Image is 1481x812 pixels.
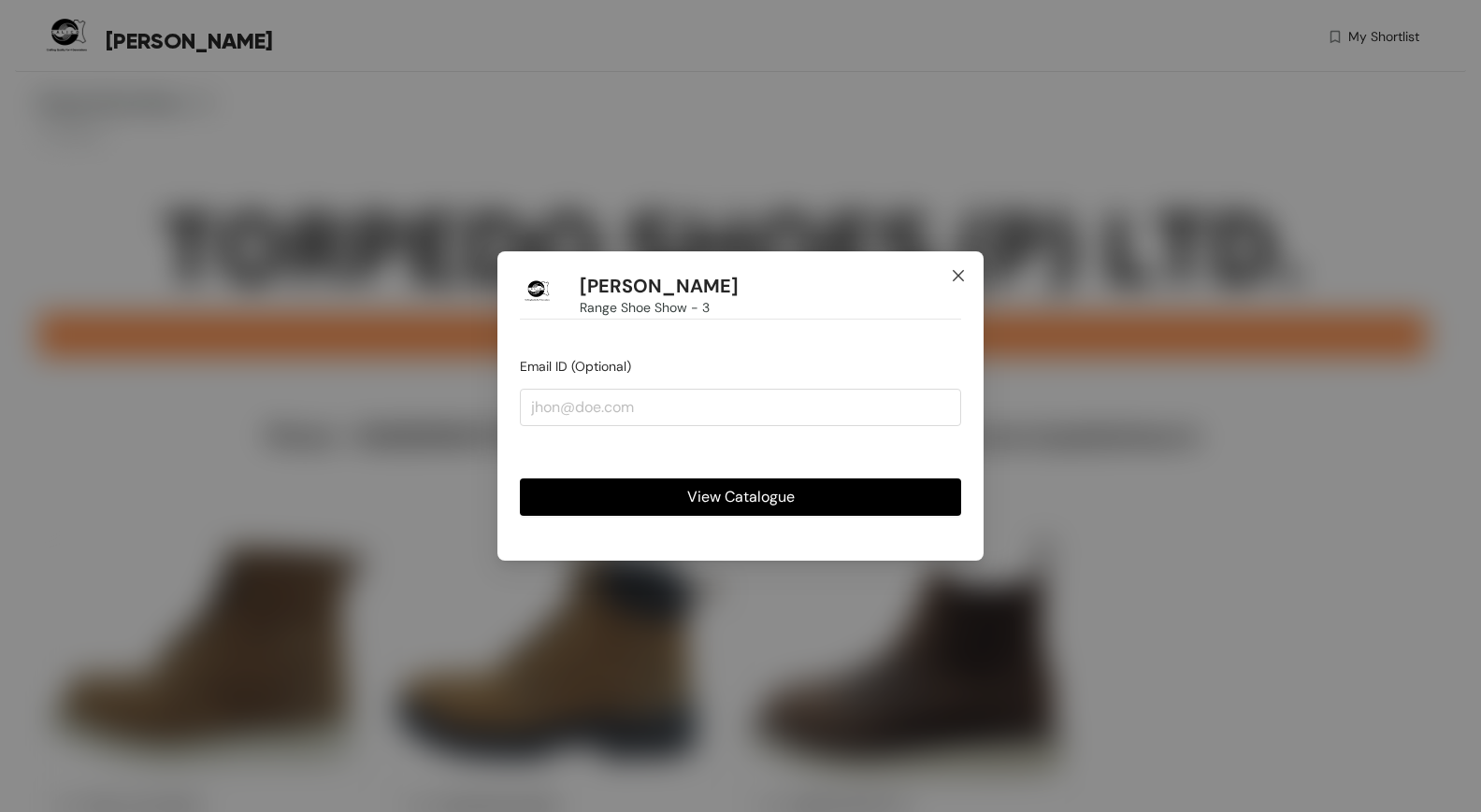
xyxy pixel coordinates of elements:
img: Buyer Portal [520,274,557,311]
button: View Catalogue [520,478,961,516]
button: Close [933,251,984,302]
span: Email ID (Optional) [520,358,631,375]
span: close [951,268,966,283]
h1: [PERSON_NAME] [580,275,739,298]
span: Range Shoe Show - 3 [580,297,710,318]
input: jhon@doe.com [520,389,961,426]
span: View Catalogue [687,485,795,508]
